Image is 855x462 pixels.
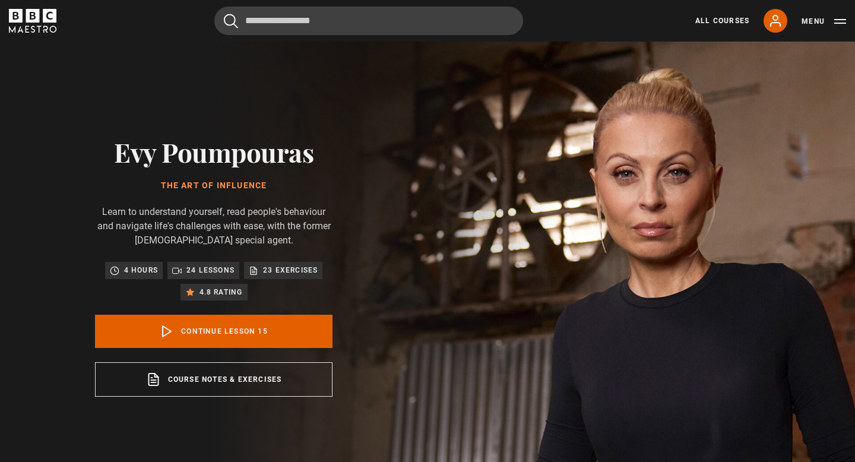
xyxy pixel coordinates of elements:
[95,315,332,348] a: Continue lesson 15
[695,15,749,26] a: All Courses
[186,264,235,276] p: 24 lessons
[214,7,523,35] input: Search
[95,181,332,191] h1: The Art of Influence
[224,14,238,29] button: Submit the search query
[124,264,158,276] p: 4 hours
[263,264,318,276] p: 23 exercises
[95,362,332,397] a: Course notes & exercises
[802,15,846,27] button: Toggle navigation
[9,9,56,33] svg: BBC Maestro
[199,286,243,298] p: 4.8 rating
[95,205,332,248] p: Learn to understand yourself, read people's behaviour and navigate life's challenges with ease, w...
[95,137,332,167] h2: Evy Poumpouras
